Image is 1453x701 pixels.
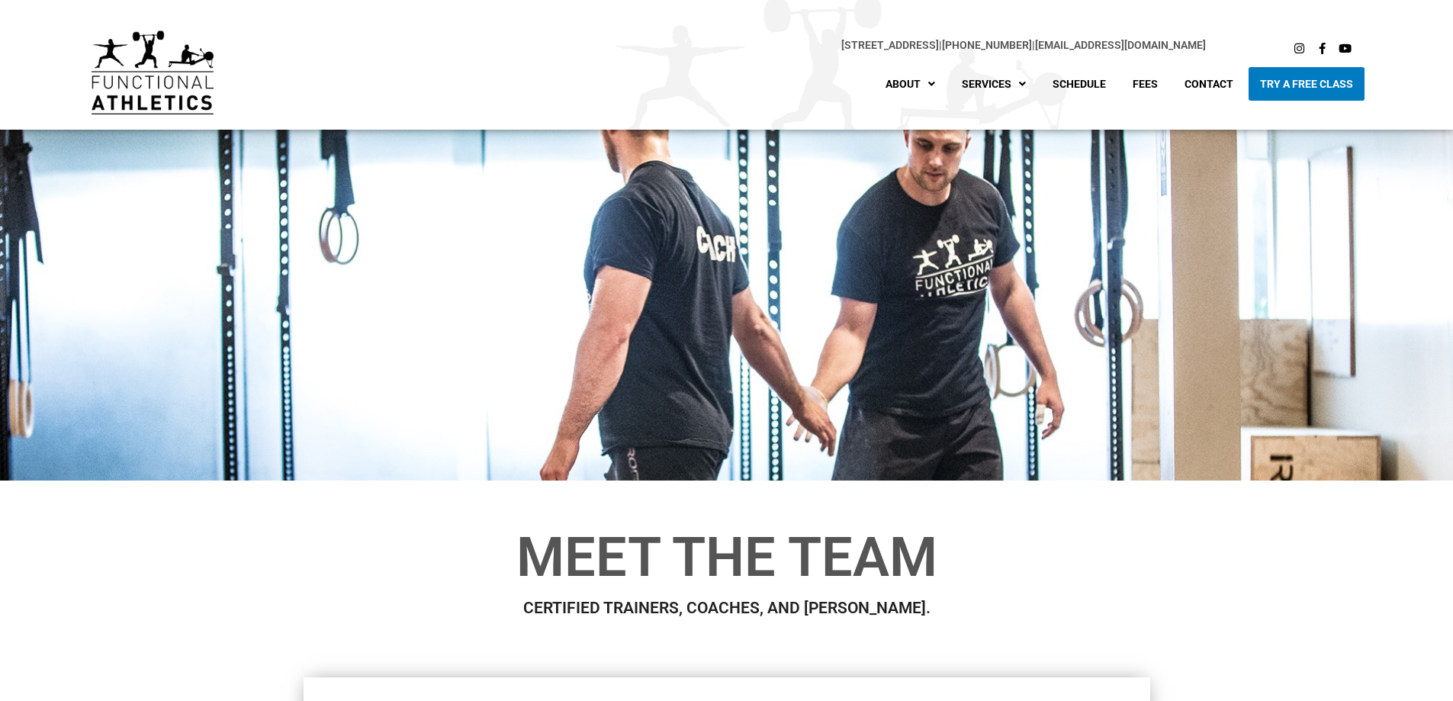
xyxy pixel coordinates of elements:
[950,67,1037,101] a: Services
[1249,67,1365,101] a: Try A Free Class
[841,39,942,51] span: |
[874,67,947,101] a: About
[1173,67,1245,101] a: Contact
[841,39,939,51] a: [STREET_ADDRESS]
[942,39,1032,51] a: [PHONE_NUMBER]
[244,37,1207,54] p: |
[1035,39,1206,51] a: [EMAIL_ADDRESS][DOMAIN_NAME]
[1121,67,1169,101] a: Fees
[92,31,214,114] img: default-logo
[304,600,1150,616] h2: CERTIFIED TRAINERS, COACHES, AND [PERSON_NAME].
[1041,67,1117,101] a: Schedule
[304,530,1150,585] h1: Meet the Team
